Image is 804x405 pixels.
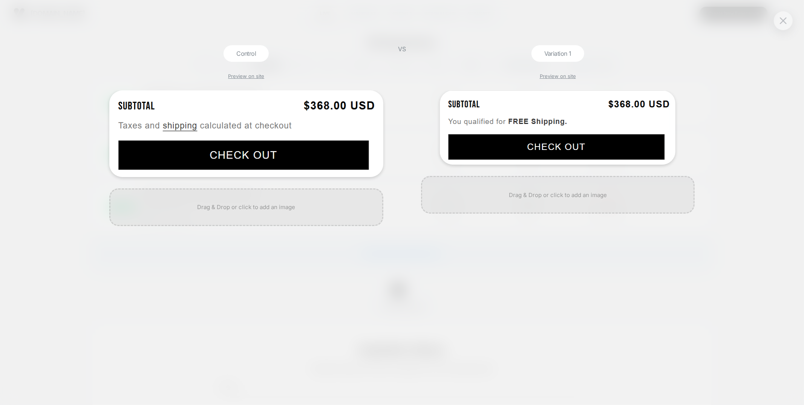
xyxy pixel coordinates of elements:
div: Variation 1 [531,45,584,62]
a: Preview on site [228,73,264,79]
div: VS [393,45,412,405]
img: generic_c3dcf5c6-0040-40d5-a3ed-2d7319f3c13d.png [440,90,675,165]
img: generic_4dbde70e-af7e-4a71-aa43-b2399b7cedaa.png [109,90,383,177]
div: Control [224,45,269,62]
a: Preview on site [540,73,576,79]
img: close [780,17,787,24]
